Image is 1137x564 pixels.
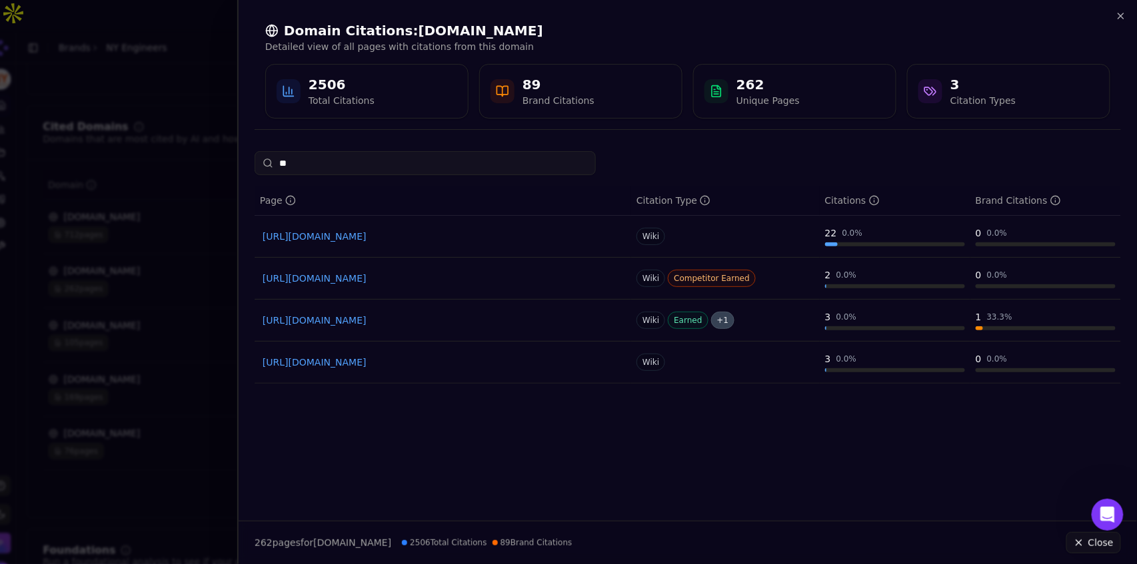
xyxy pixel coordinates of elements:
div: 2506 [309,75,375,94]
div: Brand Citations [976,194,1061,207]
div: 33.3 % [987,312,1012,322]
div: 0 [976,226,982,240]
div: 22 [825,226,837,240]
div: Citation Type [636,194,710,207]
a: [URL][DOMAIN_NAME] [263,356,623,369]
div: Citation Types [950,94,1016,107]
div: 2 [825,268,831,282]
span: 89 Brand Citations [493,537,572,548]
div: 0.0 % [836,312,857,322]
p: Detailed view of all pages with citations from this domain [265,40,1110,53]
span: Wiki [636,228,665,245]
span: Wiki [636,312,665,329]
div: 0 [976,352,982,366]
span: Earned [668,312,708,329]
th: citationTypes [631,186,820,216]
div: 3 [950,75,1016,94]
span: + 1 [711,312,735,329]
iframe: Intercom live chat [1092,499,1124,531]
div: Brand Citations [523,94,594,107]
div: Data table [255,186,1121,384]
div: Citations [825,194,880,207]
div: 0.0 % [987,228,1008,238]
div: Total Citations [309,94,375,107]
div: 3 [825,352,831,366]
div: 262 [736,75,800,94]
div: Unique Pages [736,94,800,107]
div: 0.0 % [842,228,863,238]
div: 0 [976,268,982,282]
span: [DOMAIN_NAME] [313,537,391,548]
div: Page [260,194,296,207]
span: Wiki [636,270,665,287]
span: Competitor Earned [668,270,756,287]
th: brandCitationCount [970,186,1121,216]
button: Close [1066,532,1121,553]
span: 262 [255,537,273,548]
div: 0.0 % [836,354,857,364]
a: [URL][DOMAIN_NAME] [263,272,623,285]
p: page s for [255,536,391,549]
span: 2506 Total Citations [402,537,487,548]
div: 3 [825,310,831,324]
span: Wiki [636,354,665,371]
div: 0.0 % [987,354,1008,364]
th: page [255,186,631,216]
a: [URL][DOMAIN_NAME] [263,314,623,327]
div: 1 [976,310,982,324]
div: 0.0 % [987,270,1008,280]
div: 89 [523,75,594,94]
a: [URL][DOMAIN_NAME] [263,230,623,243]
div: 0.0 % [836,270,857,280]
h2: Domain Citations: [DOMAIN_NAME] [265,21,1110,40]
th: totalCitationCount [820,186,970,216]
